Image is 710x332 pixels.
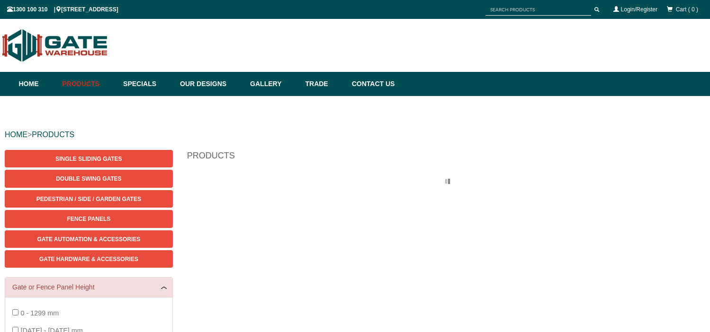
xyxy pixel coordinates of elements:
span: Gate Automation & Accessories [37,236,140,243]
span: Double Swing Gates [56,175,121,182]
a: PRODUCTS [32,131,74,139]
a: Fence Panels [5,210,173,227]
a: Gate Hardware & Accessories [5,250,173,268]
a: Trade [300,72,347,96]
a: HOME [5,131,27,139]
img: please_wait.gif [442,179,450,184]
a: Double Swing Gates [5,170,173,187]
span: Pedestrian / Side / Garden Gates [36,196,141,202]
span: 0 - 1299 mm [20,309,59,317]
div: > [5,120,705,150]
input: SEARCH PRODUCTS [485,4,591,16]
a: Pedestrian / Side / Garden Gates [5,190,173,208]
a: Contact Us [347,72,395,96]
h1: Products [187,150,705,166]
span: Single Sliding Gates [55,156,122,162]
span: Fence Panels [67,216,110,222]
a: Specials [118,72,175,96]
span: 1300 100 310 | [STREET_ADDRESS] [7,6,118,13]
a: Our Designs [175,72,245,96]
a: Gate Automation & Accessories [5,230,173,248]
span: Cart ( 0 ) [676,6,698,13]
a: Home [19,72,58,96]
span: Gate Hardware & Accessories [39,256,138,262]
a: Single Sliding Gates [5,150,173,167]
a: Login/Register [621,6,657,13]
a: Gate or Fence Panel Height [12,282,165,292]
a: Products [58,72,119,96]
a: Gallery [245,72,300,96]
